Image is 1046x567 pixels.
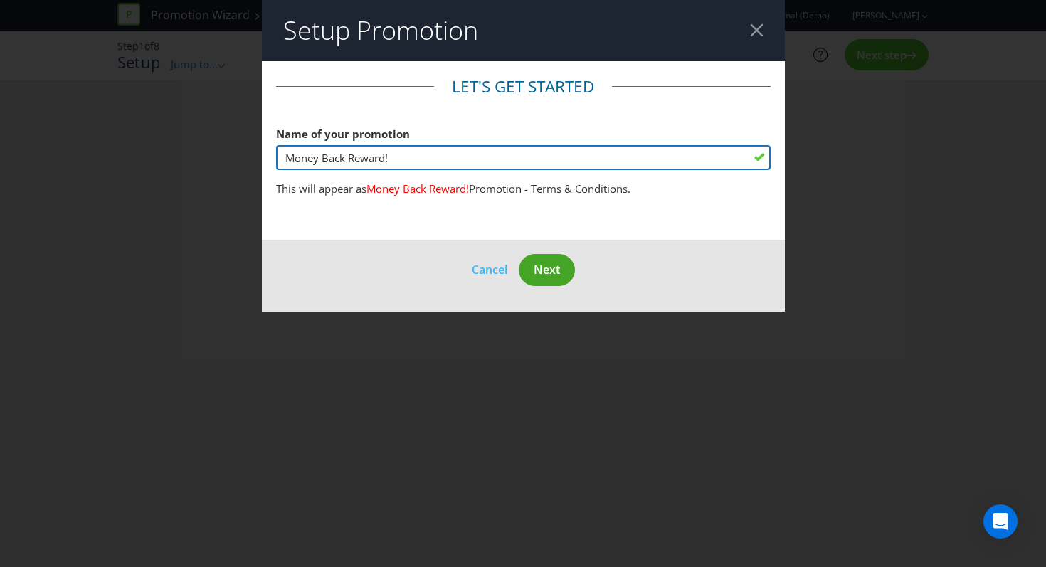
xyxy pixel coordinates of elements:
div: Open Intercom Messenger [983,504,1018,539]
span: Promotion - Terms & Conditions. [469,181,630,196]
span: This will appear as [276,181,366,196]
span: Name of your promotion [276,127,410,141]
button: Cancel [471,260,508,279]
h2: Setup Promotion [283,16,478,45]
span: Cancel [472,262,507,277]
span: Next [534,262,560,277]
input: e.g. My Promotion [276,145,771,170]
legend: Let's get started [434,75,612,98]
span: Money Back Reward! [366,181,469,196]
button: Next [519,254,575,286]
